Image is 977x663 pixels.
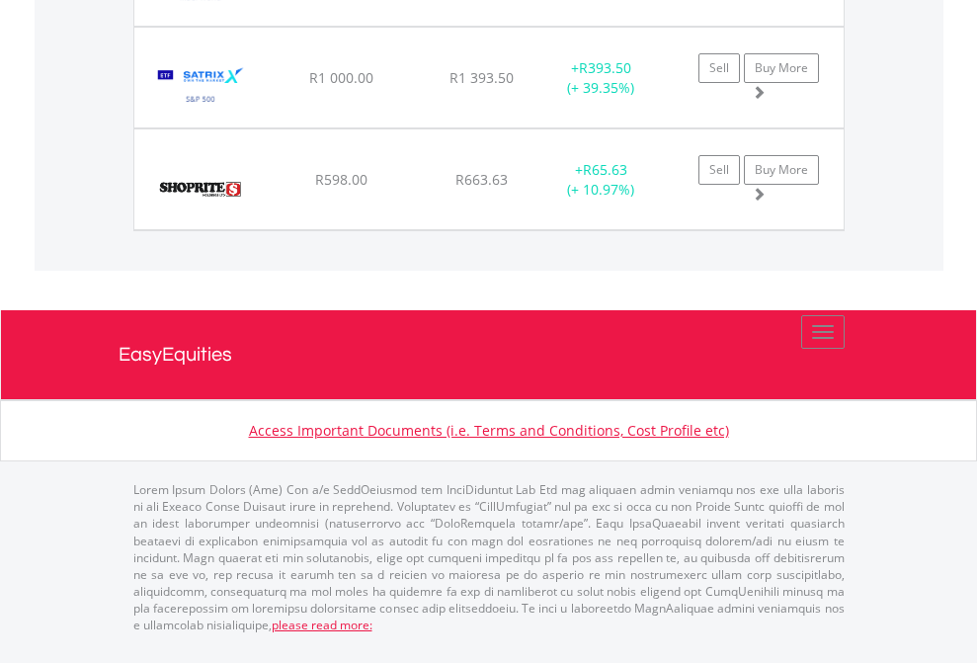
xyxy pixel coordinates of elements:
span: R598.00 [315,170,367,189]
p: Lorem Ipsum Dolors (Ame) Con a/e SeddOeiusmod tem InciDiduntut Lab Etd mag aliquaen admin veniamq... [133,481,845,633]
a: Sell [698,155,740,185]
img: EQU.ZA.STX500.png [144,52,258,123]
a: Sell [698,53,740,83]
a: Buy More [744,155,819,185]
img: EQU.ZA.SHP.png [144,154,256,224]
span: R663.63 [455,170,508,189]
span: R65.63 [583,160,627,179]
a: please read more: [272,617,372,633]
span: R1 000.00 [309,68,373,87]
a: Buy More [744,53,819,83]
div: + (+ 39.35%) [539,58,663,98]
span: R393.50 [579,58,631,77]
div: + (+ 10.97%) [539,160,663,200]
a: Access Important Documents (i.e. Terms and Conditions, Cost Profile etc) [249,421,729,440]
span: R1 393.50 [449,68,514,87]
a: EasyEquities [119,310,859,399]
